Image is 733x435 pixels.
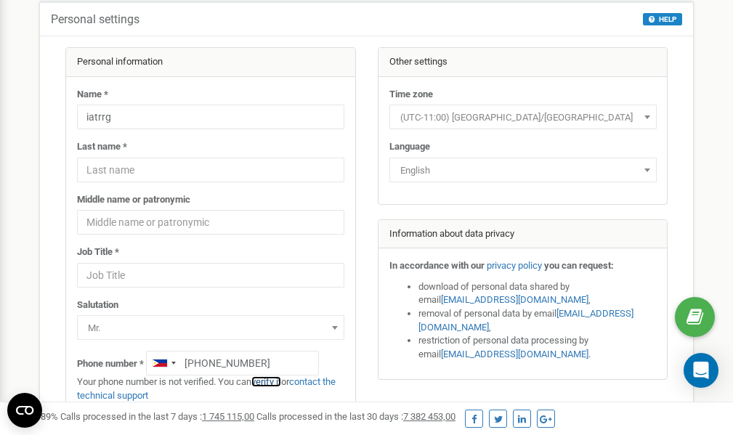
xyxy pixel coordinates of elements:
[77,193,190,207] label: Middle name or patronymic
[77,263,344,288] input: Job Title
[378,48,668,77] div: Other settings
[441,294,588,305] a: [EMAIL_ADDRESS][DOMAIN_NAME]
[487,260,542,271] a: privacy policy
[77,158,344,182] input: Last name
[77,210,344,235] input: Middle name or patronymic
[77,315,344,340] span: Mr.
[378,220,668,249] div: Information about data privacy
[389,140,430,154] label: Language
[77,245,119,259] label: Job Title *
[146,351,319,375] input: +1-800-555-55-55
[418,307,657,334] li: removal of personal data by email ,
[418,334,657,361] li: restriction of personal data processing by email .
[77,357,144,371] label: Phone number *
[77,375,344,402] p: Your phone number is not verified. You can or
[77,105,344,129] input: Name
[418,280,657,307] li: download of personal data shared by email ,
[389,105,657,129] span: (UTC-11:00) Pacific/Midway
[544,260,614,271] strong: you can request:
[389,88,433,102] label: Time zone
[418,308,633,333] a: [EMAIL_ADDRESS][DOMAIN_NAME]
[256,411,455,422] span: Calls processed in the last 30 days :
[202,411,254,422] u: 1 745 115,00
[60,411,254,422] span: Calls processed in the last 7 days :
[394,160,652,181] span: English
[77,298,118,312] label: Salutation
[51,13,139,26] h5: Personal settings
[643,13,682,25] button: HELP
[7,393,42,428] button: Open CMP widget
[82,318,339,338] span: Mr.
[77,88,108,102] label: Name *
[251,376,281,387] a: verify it
[394,107,652,128] span: (UTC-11:00) Pacific/Midway
[66,48,355,77] div: Personal information
[77,376,336,401] a: contact the technical support
[389,260,485,271] strong: In accordance with our
[684,353,718,388] div: Open Intercom Messenger
[389,158,657,182] span: English
[77,140,127,154] label: Last name *
[441,349,588,359] a: [EMAIL_ADDRESS][DOMAIN_NAME]
[147,351,180,375] div: Telephone country code
[403,411,455,422] u: 7 382 453,00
